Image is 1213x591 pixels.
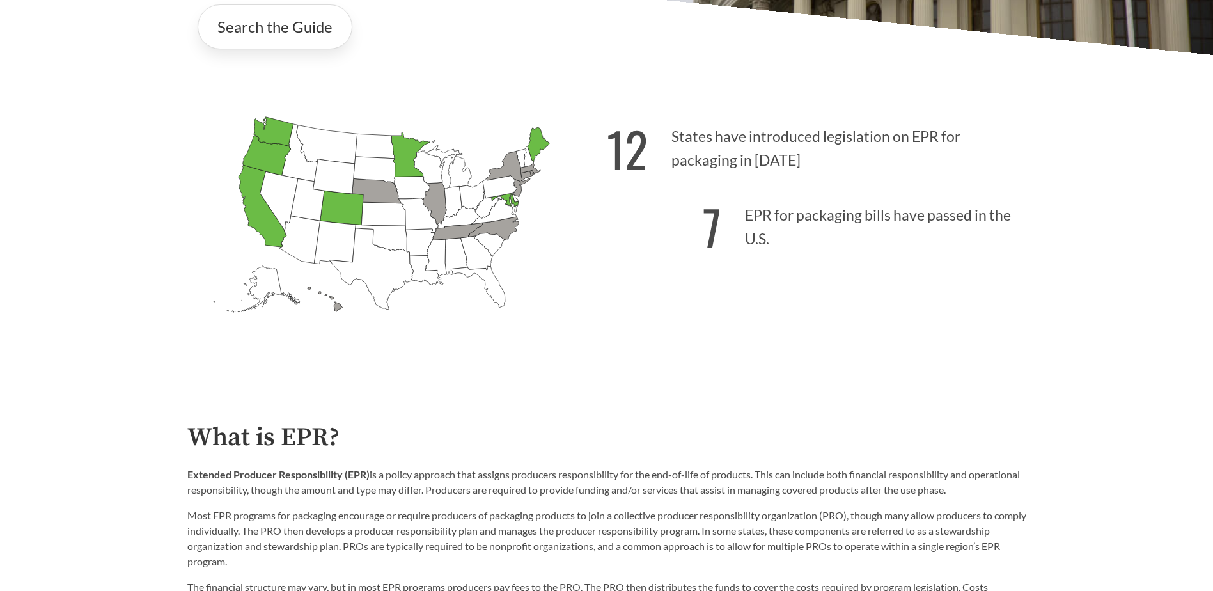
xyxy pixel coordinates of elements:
h2: What is EPR? [187,423,1026,452]
p: is a policy approach that assigns producers responsibility for the end-of-life of products. This ... [187,467,1026,498]
p: Most EPR programs for packaging encourage or require producers of packaging products to join a co... [187,508,1026,569]
strong: 7 [703,191,721,262]
strong: Extended Producer Responsibility (EPR) [187,468,370,480]
a: Search the Guide [198,4,352,49]
p: States have introduced legislation on EPR for packaging in [DATE] [607,106,1026,184]
p: EPR for packaging bills have passed in the U.S. [607,184,1026,263]
strong: 12 [607,113,648,184]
